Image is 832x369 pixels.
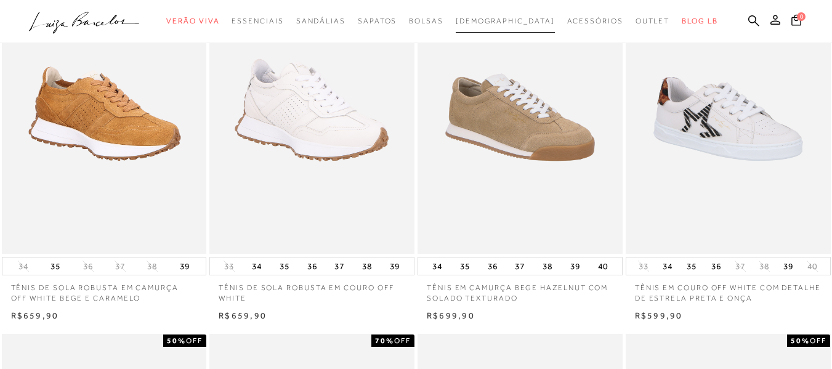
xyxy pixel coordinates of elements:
[659,257,676,275] button: 34
[296,17,345,25] span: Sandálias
[756,261,773,272] button: 38
[427,310,475,320] span: R$699,90
[418,275,623,304] a: TÊNIS EM CAMURÇA BEGE HAZELNUT COM SOLADO TEXTURADO
[276,257,293,275] button: 35
[682,10,717,33] a: BLOG LB
[167,336,186,345] strong: 50%
[636,10,670,33] a: categoryNavScreenReaderText
[11,310,59,320] span: R$659,90
[166,10,219,33] a: categoryNavScreenReaderText
[47,257,64,275] button: 35
[682,17,717,25] span: BLOG LB
[186,336,203,345] span: OFF
[456,17,555,25] span: [DEMOGRAPHIC_DATA]
[429,257,446,275] button: 34
[797,12,806,21] span: 0
[79,261,97,272] button: 36
[409,10,443,33] a: categoryNavScreenReaderText
[484,257,501,275] button: 36
[791,336,810,345] strong: 50%
[456,257,474,275] button: 35
[456,10,555,33] a: noSubCategoriesText
[111,261,129,272] button: 37
[176,257,193,275] button: 39
[386,257,403,275] button: 39
[567,17,623,25] span: Acessórios
[594,257,612,275] button: 40
[539,257,556,275] button: 38
[394,336,411,345] span: OFF
[635,261,652,272] button: 33
[626,275,831,304] a: TÊNIS EM COURO OFF WHITE COM DETALHE DE ESTRELA PRETA E ONÇA
[296,10,345,33] a: categoryNavScreenReaderText
[358,10,397,33] a: categoryNavScreenReaderText
[635,310,683,320] span: R$599,90
[810,336,826,345] span: OFF
[248,257,265,275] button: 34
[567,257,584,275] button: 39
[511,257,528,275] button: 37
[304,257,321,275] button: 36
[232,10,283,33] a: categoryNavScreenReaderText
[636,17,670,25] span: Outlet
[209,275,414,304] a: TÊNIS DE SOLA ROBUSTA EM COURO OFF WHITE
[220,261,238,272] button: 33
[567,10,623,33] a: categoryNavScreenReaderText
[15,261,32,272] button: 34
[358,17,397,25] span: Sapatos
[804,261,821,272] button: 40
[732,261,749,272] button: 37
[166,17,219,25] span: Verão Viva
[780,257,797,275] button: 39
[232,17,283,25] span: Essenciais
[409,17,443,25] span: Bolsas
[2,275,207,304] a: TÊNIS DE SOLA ROBUSTA EM CAMURÇA OFF WHITE BEGE E CARAMELO
[375,336,394,345] strong: 70%
[708,257,725,275] button: 36
[683,257,700,275] button: 35
[788,14,805,30] button: 0
[219,310,267,320] span: R$659,90
[143,261,161,272] button: 38
[331,257,348,275] button: 37
[358,257,376,275] button: 38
